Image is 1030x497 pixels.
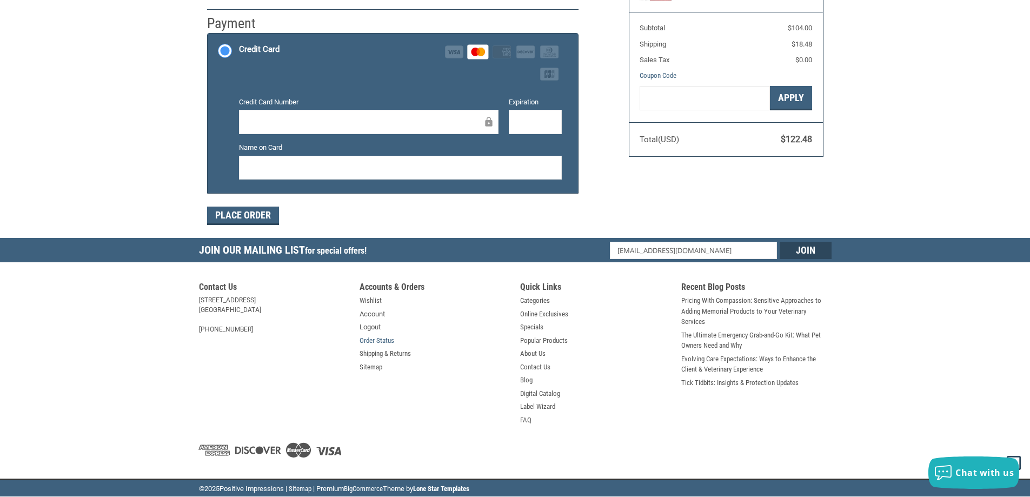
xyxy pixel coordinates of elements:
a: Sitemap [360,362,382,373]
a: Shipping & Returns [360,348,411,359]
h2: Payment [207,15,270,32]
a: Label Wizard [520,401,555,412]
span: $122.48 [781,134,812,144]
a: Logout [360,322,381,333]
span: Total (USD) [640,135,679,144]
a: Blog [520,375,533,386]
button: Place Order [207,207,279,225]
a: Evolving Care Expectations: Ways to Enhance the Client & Veterinary Experience [681,354,832,375]
h5: Recent Blog Posts [681,282,832,295]
span: Subtotal [640,24,665,32]
label: Credit Card Number [239,97,499,108]
a: | Sitemap [285,485,311,493]
a: Tick Tidbits: Insights & Protection Updates [681,377,799,388]
input: Join [780,242,832,259]
a: Lone Star Templates [413,485,469,493]
a: FAQ [520,415,531,426]
a: About Us [520,348,546,359]
a: The Ultimate Emergency Grab-and-Go Kit: What Pet Owners Need and Why [681,330,832,351]
h5: Join Our Mailing List [199,238,372,266]
h5: Quick Links [520,282,670,295]
a: Online Exclusives [520,309,568,320]
a: Contact Us [520,362,550,373]
span: Chat with us [955,467,1014,479]
a: Digital Catalog [520,388,560,399]
h5: Contact Us [199,282,349,295]
h5: Accounts & Orders [360,282,510,295]
a: Coupon Code [640,71,676,79]
a: Account [360,309,385,320]
a: Wishlist [360,295,382,306]
input: Gift Certificate or Coupon Code [640,86,770,110]
div: Credit Card [239,41,280,58]
button: Chat with us [928,456,1019,489]
li: | Premium Theme by [313,483,469,497]
span: for special offers! [305,246,367,256]
span: $104.00 [788,24,812,32]
span: Sales Tax [640,56,669,64]
span: 2025 [204,485,220,493]
label: Name on Card [239,142,562,153]
label: Expiration [509,97,562,108]
a: BigCommerce [344,485,383,493]
a: Order Status [360,335,394,346]
span: $0.00 [795,56,812,64]
span: © Positive Impressions [199,485,284,493]
a: Categories [520,295,550,306]
span: Shipping [640,40,666,48]
input: Email [610,242,777,259]
address: [STREET_ADDRESS] [GEOGRAPHIC_DATA] [PHONE_NUMBER] [199,295,349,334]
button: Apply [770,86,812,110]
span: $18.48 [792,40,812,48]
a: Pricing With Compassion: Sensitive Approaches to Adding Memorial Products to Your Veterinary Serv... [681,295,832,327]
a: Specials [520,322,543,333]
a: Popular Products [520,335,568,346]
